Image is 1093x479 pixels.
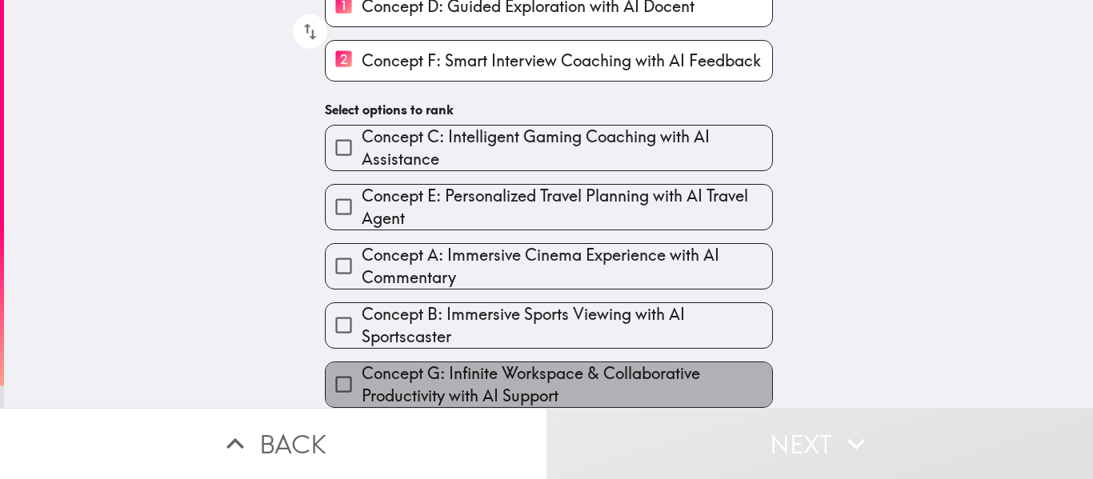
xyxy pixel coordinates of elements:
[326,244,772,289] button: Concept A: Immersive Cinema Experience with AI Commentary
[326,303,772,348] button: Concept B: Immersive Sports Viewing with AI Sportscaster
[362,244,772,289] span: Concept A: Immersive Cinema Experience with AI Commentary
[326,185,772,230] button: Concept E: Personalized Travel Planning with AI Travel Agent
[326,362,772,407] button: Concept G: Infinite Workspace & Collaborative Productivity with AI Support
[546,408,1093,479] button: Next
[325,101,773,118] h6: Select options to rank
[362,362,772,407] span: Concept G: Infinite Workspace & Collaborative Productivity with AI Support
[362,50,761,72] span: Concept F: Smart Interview Coaching with AI Feedback
[326,41,772,80] button: 2Concept F: Smart Interview Coaching with AI Feedback
[326,126,772,170] button: Concept C: Intelligent Gaming Coaching with AI Assistance
[362,303,772,348] span: Concept B: Immersive Sports Viewing with AI Sportscaster
[362,185,772,230] span: Concept E: Personalized Travel Planning with AI Travel Agent
[362,126,772,170] span: Concept C: Intelligent Gaming Coaching with AI Assistance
